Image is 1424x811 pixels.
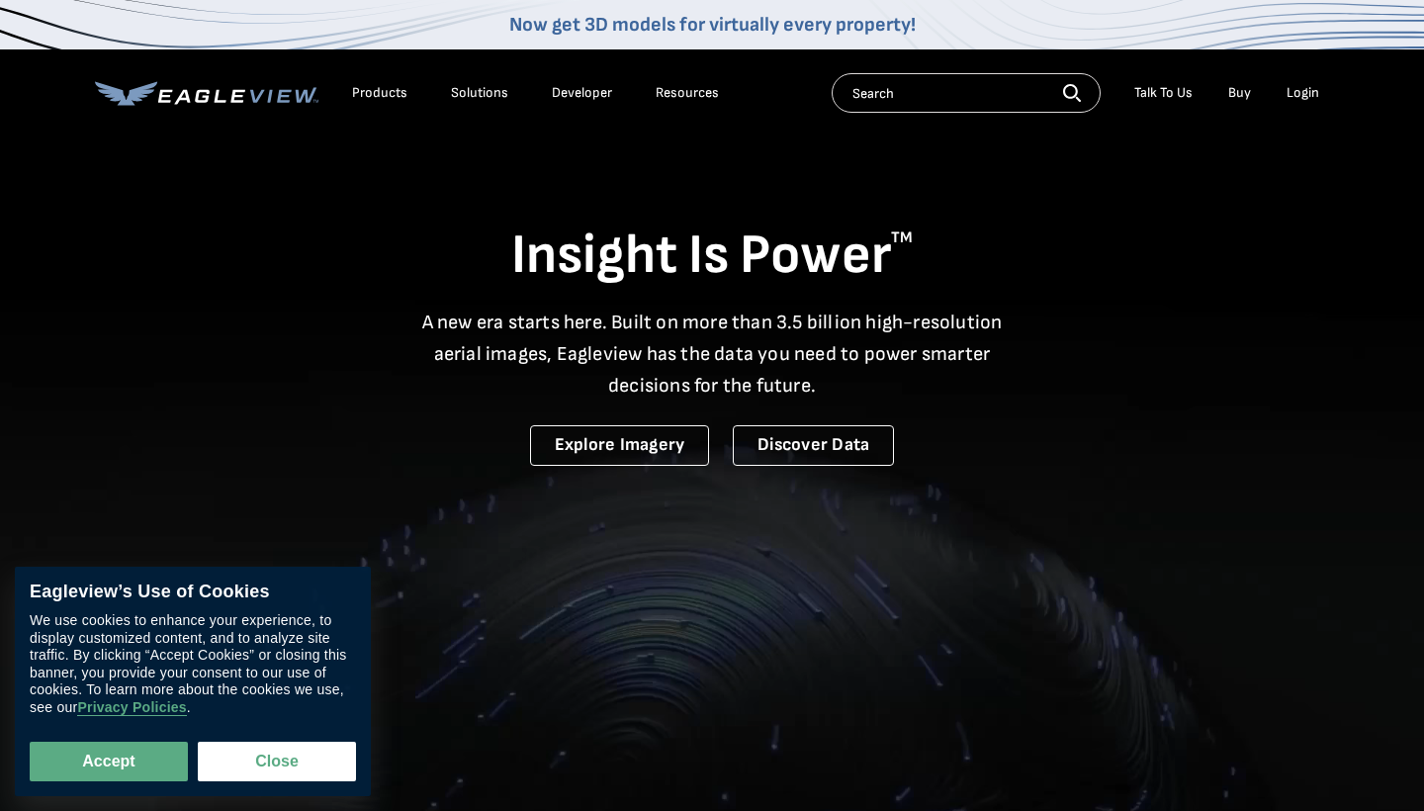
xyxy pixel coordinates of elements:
a: Discover Data [733,425,894,466]
button: Close [198,742,356,781]
a: Now get 3D models for virtually every property! [509,13,916,37]
a: Explore Imagery [530,425,710,466]
div: Eagleview’s Use of Cookies [30,582,356,603]
button: Accept [30,742,188,781]
a: Developer [552,84,612,102]
div: Products [352,84,407,102]
a: Privacy Policies [77,700,186,717]
input: Search [832,73,1101,113]
div: Login [1287,84,1319,102]
p: A new era starts here. Built on more than 3.5 billion high-resolution aerial images, Eagleview ha... [409,307,1015,402]
div: Solutions [451,84,508,102]
div: Talk To Us [1134,84,1193,102]
sup: TM [891,228,913,247]
div: Resources [656,84,719,102]
div: We use cookies to enhance your experience, to display customized content, and to analyze site tra... [30,613,356,717]
a: Buy [1228,84,1251,102]
h1: Insight Is Power [95,222,1329,291]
